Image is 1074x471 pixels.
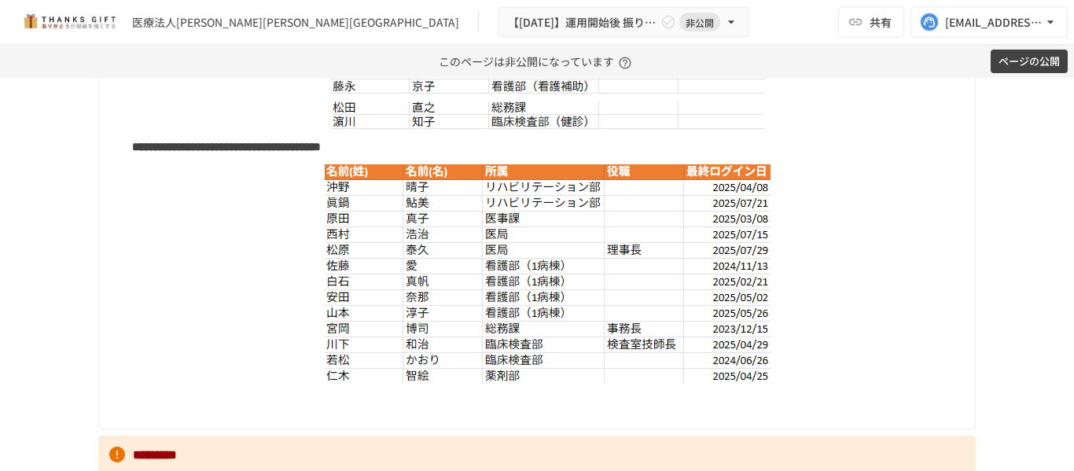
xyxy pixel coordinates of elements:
div: [EMAIL_ADDRESS][DOMAIN_NAME] [945,13,1043,32]
button: 【[DATE]】運用開始後 振り返りミーティング非公開 [498,7,749,38]
button: [EMAIL_ADDRESS][DOMAIN_NAME] [910,6,1068,38]
span: 非公開 [679,14,720,31]
div: 医療法人[PERSON_NAME][PERSON_NAME][GEOGRAPHIC_DATA] [132,14,459,31]
p: このページは非公開になっています [439,45,636,78]
img: mMP1OxWUAhQbsRWCurg7vIHe5HqDpP7qZo7fRoNLXQh [19,9,120,35]
img: FBw5AxB6U0CstO7j2JPfxy22JtOG6wWaPORv3lVGCyW [325,164,771,384]
span: 共有 [870,13,892,31]
button: 共有 [838,6,904,38]
span: 【[DATE]】運用開始後 振り返りミーティング [508,13,657,32]
button: ページの公開 [991,50,1068,74]
img: f3XNdy4CE78jfob2qPlAXhRTMG5h3QhJua7GNnib2Yd [331,101,764,129]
